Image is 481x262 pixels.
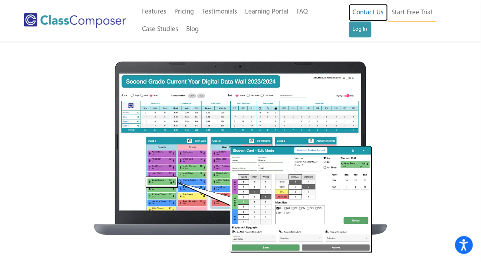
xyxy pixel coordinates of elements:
[182,21,203,38] a: Blog
[198,3,241,21] a: Testimonials
[170,3,198,21] a: Pricing
[349,4,451,37] nav: Header Menu
[24,13,126,28] img: Class Composer
[138,3,170,21] a: Features
[388,4,436,22] a: Start Free Trial
[241,3,292,21] a: Learning Portal
[292,3,312,21] a: FAQ
[94,62,387,253] img: monitor trans 3
[349,4,388,22] a: Contact Us
[349,22,372,37] a: Log In
[138,21,182,38] a: Case Studies
[138,3,349,38] nav: Header Menu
